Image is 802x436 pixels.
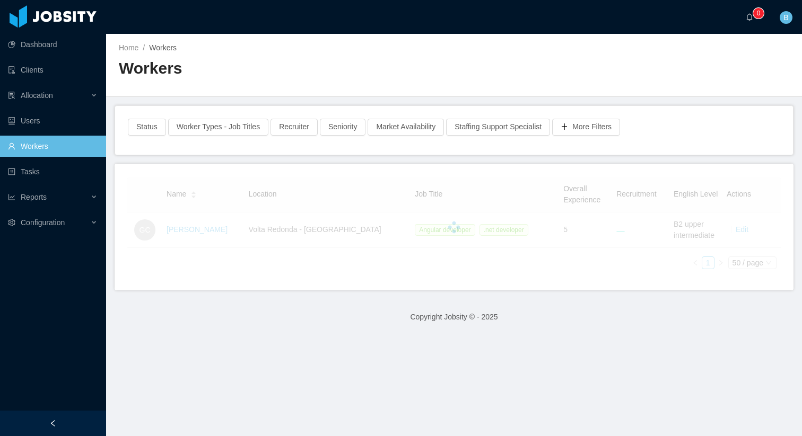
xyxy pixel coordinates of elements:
i: icon: bell [746,13,753,21]
span: B [783,11,788,24]
a: icon: userWorkers [8,136,98,157]
i: icon: setting [8,219,15,226]
span: Allocation [21,91,53,100]
h2: Workers [119,58,454,79]
footer: Copyright Jobsity © - 2025 [106,299,802,335]
button: Recruiter [271,119,318,136]
button: Market Availability [368,119,444,136]
button: Staffing Support Specialist [446,119,550,136]
a: icon: robotUsers [8,110,98,131]
button: Seniority [320,119,365,136]
span: Reports [21,193,47,201]
button: icon: plusMore Filters [552,119,620,136]
span: Workers [149,43,177,52]
a: icon: pie-chartDashboard [8,34,98,55]
button: Worker Types - Job Titles [168,119,268,136]
i: icon: line-chart [8,193,15,201]
a: icon: auditClients [8,59,98,81]
sup: 0 [753,8,764,19]
a: Home [119,43,138,52]
span: Configuration [21,218,65,227]
span: / [143,43,145,52]
a: icon: profileTasks [8,161,98,182]
i: icon: solution [8,92,15,99]
button: Status [128,119,166,136]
